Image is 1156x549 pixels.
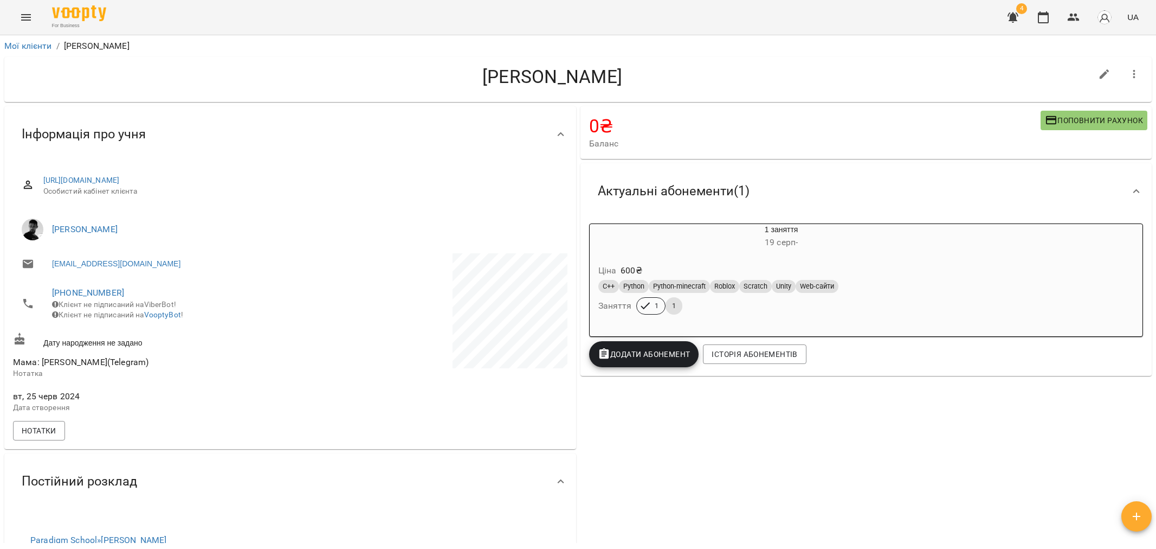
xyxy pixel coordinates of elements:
span: 19 серп - [765,237,798,247]
span: Roblox [710,282,739,291]
button: Додати Абонемент [589,341,699,367]
span: 4 [1016,3,1027,14]
button: Історія абонементів [703,344,806,364]
div: Інформація про учня [4,106,576,162]
div: Постійний розклад [4,454,576,509]
h6: Ціна [598,263,617,278]
span: Клієнт не підписаний на ViberBot! [52,300,176,309]
h4: [PERSON_NAME] [13,66,1092,88]
span: Python-minecraft [649,282,710,291]
span: C++ [598,282,619,291]
span: Поповнити рахунок [1045,114,1143,127]
a: Мої клієнти [4,41,52,51]
nav: breadcrumb [4,40,1152,53]
p: Дата створення [13,403,288,413]
span: Нотатки [22,424,56,437]
span: UA [1127,11,1139,23]
span: Web-сайти [796,282,838,291]
button: 1 заняття19 серп- Ціна600₴C++PythonPython-minecraftRobloxScratchUnityWeb-сайтиЗаняття11 [590,224,973,328]
span: For Business [52,22,106,29]
div: 1 заняття [590,224,973,250]
span: Мама: [PERSON_NAME](Telegram) [13,357,148,367]
h4: 0 ₴ [589,115,1041,137]
span: Постійний розклад [22,473,137,490]
span: Python [619,282,649,291]
span: Актуальні абонементи ( 1 ) [598,183,750,200]
a: [PHONE_NUMBER] [52,288,124,298]
span: Особистий кабінет клієнта [43,186,559,197]
h6: Заняття [598,298,632,314]
span: Додати Абонемент [598,348,690,361]
img: avatar_s.png [1097,10,1112,25]
span: Баланс [589,137,1041,150]
p: Нотатка [13,368,288,379]
span: 1 [648,301,665,311]
span: Інформація про учня [22,126,146,143]
div: Актуальні абонементи(1) [580,163,1152,219]
span: Scratch [739,282,772,291]
li: / [56,40,60,53]
img: Шатило Артем Сергійович [22,219,43,240]
span: Історія абонементів [712,348,797,361]
span: вт, 25 черв 2024 [13,390,288,403]
span: Unity [772,282,796,291]
button: Поповнити рахунок [1041,111,1147,130]
div: Дату народження не задано [11,330,290,350]
span: Клієнт не підписаний на ! [52,310,183,319]
span: 1 [666,301,682,311]
button: Menu [13,4,39,30]
a: [EMAIL_ADDRESS][DOMAIN_NAME] [52,258,180,269]
p: [PERSON_NAME] [64,40,130,53]
a: VooptyBot [144,310,181,319]
a: [URL][DOMAIN_NAME] [43,176,120,184]
button: UA [1123,7,1143,27]
p: 600 ₴ [621,264,642,277]
img: Voopty Logo [52,5,106,21]
button: Нотатки [13,421,65,441]
a: Paradigm School»[PERSON_NAME] [30,535,166,545]
a: [PERSON_NAME] [52,224,118,234]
